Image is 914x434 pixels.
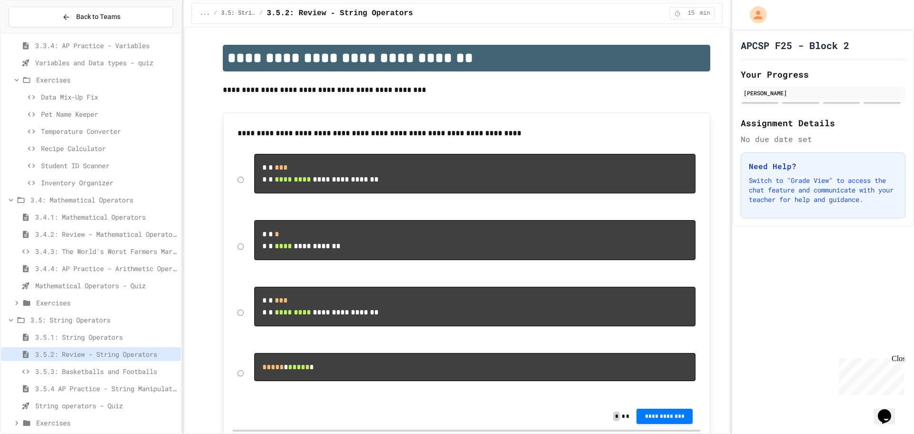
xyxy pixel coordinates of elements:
[41,92,177,102] span: Data Mix-Up Fix
[30,195,177,205] span: 3.4: Mathematical Operators
[741,133,905,145] div: No due date set
[35,401,177,411] span: String operators - Quiz
[874,396,904,424] iframe: chat widget
[35,229,177,239] span: 3.4.2: Review - Mathematical Operators
[35,246,177,256] span: 3.4.3: The World's Worst Farmers Market
[35,384,177,394] span: 3.5.4 AP Practice - String Manipulation
[41,178,177,188] span: Inventory Organizer
[35,40,177,50] span: 3.3.4: AP Practice - Variables
[41,161,177,171] span: Student ID Scanner
[36,75,177,85] span: Exercises
[740,4,769,26] div: My Account
[741,68,905,81] h2: Your Progress
[749,176,897,204] p: Switch to "Grade View" to access the chat feature and communicate with your teacher for help and ...
[4,4,66,61] div: Chat with us now!Close
[744,89,903,97] div: [PERSON_NAME]
[76,12,120,22] span: Back to Teams
[259,10,263,17] span: /
[41,109,177,119] span: Pet Name Keeper
[9,7,173,27] button: Back to Teams
[41,126,177,136] span: Temperature Converter
[36,298,177,308] span: Exercises
[36,418,177,428] span: Exercises
[835,354,904,395] iframe: chat widget
[30,315,177,325] span: 3.5: String Operators
[35,263,177,273] span: 3.4.4: AP Practice - Arithmetic Operators
[741,116,905,130] h2: Assignment Details
[35,212,177,222] span: 3.4.1: Mathematical Operators
[700,10,710,17] span: min
[741,39,849,52] h1: APCSP F25 - Block 2
[35,58,177,68] span: Variables and Data types - quiz
[749,161,897,172] h3: Need Help?
[35,332,177,342] span: 3.5.1: String Operators
[221,10,256,17] span: 3.5: String Operators
[684,10,699,17] span: 15
[35,349,177,359] span: 3.5.2: Review - String Operators
[35,281,177,291] span: Mathematical Operators - Quiz
[199,10,210,17] span: ...
[35,366,177,376] span: 3.5.3: Basketballs and Footballs
[214,10,217,17] span: /
[41,143,177,153] span: Recipe Calculator
[267,8,413,19] span: 3.5.2: Review - String Operators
